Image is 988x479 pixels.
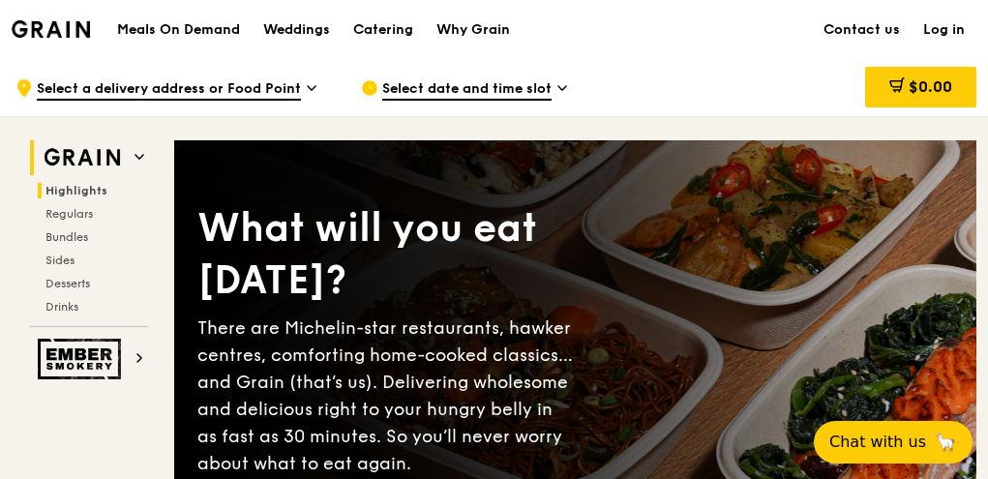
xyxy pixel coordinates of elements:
a: Contact us [812,1,912,59]
span: Bundles [45,230,88,244]
span: $0.00 [909,77,952,96]
div: Catering [353,1,413,59]
a: Catering [342,1,425,59]
span: Desserts [45,277,90,290]
div: Weddings [263,1,330,59]
span: Select a delivery address or Food Point [37,79,301,101]
a: Weddings [252,1,342,59]
span: Select date and time slot [382,79,552,101]
span: Regulars [45,207,93,221]
a: Log in [912,1,976,59]
span: Sides [45,254,75,267]
span: Chat with us [829,431,926,454]
span: Highlights [45,184,107,197]
button: Chat with us🦙 [814,421,973,464]
img: Grain [12,20,90,38]
h1: Meals On Demand [117,20,240,40]
div: There are Michelin-star restaurants, hawker centres, comforting home-cooked classics… and Grain (... [197,314,576,477]
span: 🦙 [934,431,957,454]
a: Why Grain [425,1,522,59]
img: Grain web logo [38,140,127,175]
img: Ember Smokery web logo [38,339,127,379]
div: Why Grain [436,1,510,59]
div: What will you eat [DATE]? [197,202,576,307]
span: Drinks [45,300,78,314]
